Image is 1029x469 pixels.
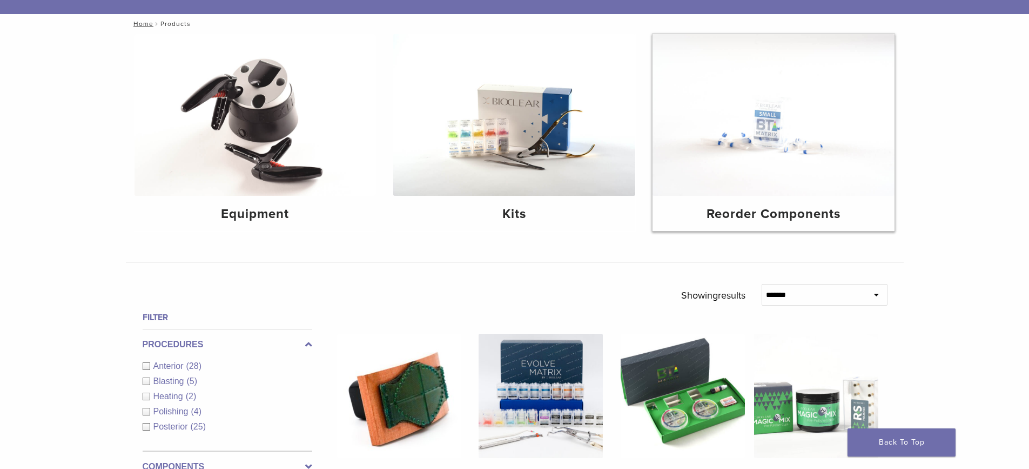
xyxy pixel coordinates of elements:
[393,34,635,196] img: Kits
[191,407,201,416] span: (4)
[153,376,187,386] span: Blasting
[153,392,186,401] span: Heating
[402,204,627,224] h4: Kits
[186,361,201,371] span: (28)
[153,361,186,371] span: Anterior
[126,14,904,34] nav: Products
[681,284,745,307] p: Showing results
[143,311,312,324] h4: Filter
[134,34,376,196] img: Equipment
[153,422,191,431] span: Posterior
[186,376,197,386] span: (5)
[754,334,878,458] img: Rockstar (RS) Polishing Kit
[143,204,368,224] h4: Equipment
[186,392,197,401] span: (2)
[393,34,635,231] a: Kits
[153,407,191,416] span: Polishing
[143,338,312,351] label: Procedures
[134,34,376,231] a: Equipment
[653,34,895,231] a: Reorder Components
[661,204,886,224] h4: Reorder Components
[153,21,160,27] span: /
[653,34,895,196] img: Reorder Components
[621,334,745,458] img: Black Triangle (BT) Kit
[337,334,461,458] img: Bioclear Rubber Dam Stamp
[130,20,153,28] a: Home
[479,334,603,458] img: Evolve All-in-One Kit
[848,428,956,457] a: Back To Top
[191,422,206,431] span: (25)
